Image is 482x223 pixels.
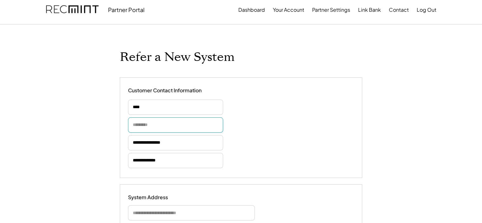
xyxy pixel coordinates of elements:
button: Log Out [417,3,436,16]
h1: Refer a New System [120,50,235,65]
div: Customer Contact Information [128,87,202,94]
div: Partner Portal [108,6,145,13]
button: Link Bank [358,3,381,16]
button: Partner Settings [312,3,350,16]
div: System Address [128,194,191,201]
button: Dashboard [238,3,265,16]
button: Contact [389,3,409,16]
button: Your Account [273,3,304,16]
